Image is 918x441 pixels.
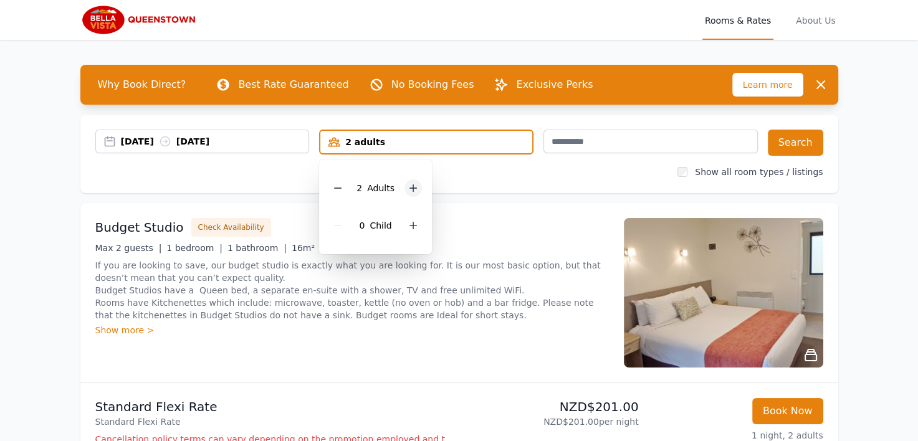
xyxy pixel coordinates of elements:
img: Bella Vista Queenstown [80,5,201,35]
p: No Booking Fees [391,77,474,92]
span: Child [370,220,391,230]
p: Exclusive Perks [516,77,593,92]
p: Standard Flexi Rate [95,415,454,428]
span: Why Book Direct? [88,72,196,97]
p: Standard Flexi Rate [95,398,454,415]
div: [DATE] [DATE] [121,135,309,148]
span: 1 bathroom | [227,243,287,253]
h3: Budget Studio [95,219,184,236]
p: Best Rate Guaranteed [238,77,348,92]
button: Search [768,130,823,156]
span: 2 [356,183,362,193]
span: 16m² [292,243,315,253]
p: NZD$201.00 [464,398,639,415]
button: Check Availability [191,218,271,237]
span: 1 bedroom | [166,243,222,253]
p: If you are looking to save, our budget studio is exactly what you are looking for. It is our most... [95,259,609,321]
div: 2 adults [320,136,532,148]
span: Max 2 guests | [95,243,162,253]
p: NZD$201.00 per night [464,415,639,428]
span: 0 [359,220,365,230]
span: Adult s [367,183,394,193]
span: Learn more [732,73,803,97]
label: Show all room types / listings [695,167,823,177]
button: Book Now [752,398,823,424]
div: Show more > [95,324,609,336]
